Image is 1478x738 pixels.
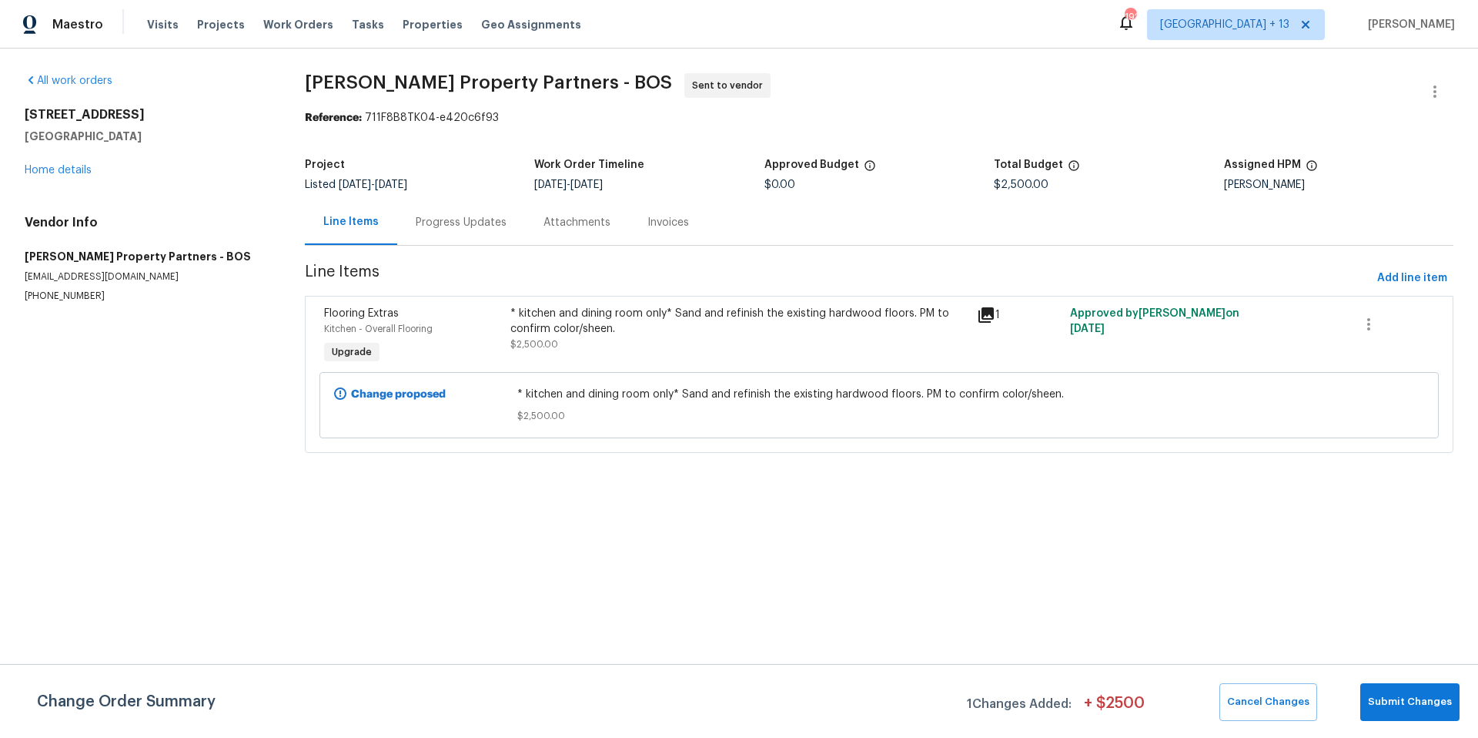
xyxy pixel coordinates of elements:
span: Approved by [PERSON_NAME] on [1070,308,1239,334]
span: Projects [197,17,245,32]
span: - [339,179,407,190]
button: Add line item [1371,264,1453,293]
h2: [STREET_ADDRESS] [25,107,268,122]
span: [DATE] [339,179,371,190]
span: Upgrade [326,344,378,360]
div: Invoices [647,215,689,230]
b: Reference: [305,112,362,123]
span: [DATE] [570,179,603,190]
span: $2,500.00 [517,408,1241,424]
span: Maestro [52,17,103,32]
span: [DATE] [1070,324,1105,334]
span: Listed [305,179,407,190]
span: Sent to vendor [692,78,769,93]
h5: Approved Budget [764,159,859,170]
div: [PERSON_NAME] [1224,179,1453,190]
p: [PHONE_NUMBER] [25,290,268,303]
div: * kitchen and dining room only* Sand and refinish the existing hardwood floors. PM to confirm col... [510,306,968,337]
span: Geo Assignments [481,17,581,32]
span: The hpm assigned to this work order. [1306,159,1318,179]
span: Work Orders [263,17,333,32]
span: $2,500.00 [994,179,1048,190]
div: 711F8B8TK04-e420c6f93 [305,110,1453,126]
div: Line Items [323,214,379,230]
h5: Project [305,159,345,170]
span: [PERSON_NAME] Property Partners - BOS [305,73,672,92]
span: $0.00 [764,179,795,190]
a: All work orders [25,75,112,86]
span: Add line item [1377,269,1447,288]
p: [EMAIL_ADDRESS][DOMAIN_NAME] [25,270,268,283]
a: Home details [25,165,92,176]
span: * kitchen and dining room only* Sand and refinish the existing hardwood floors. PM to confirm col... [517,387,1241,402]
span: Flooring Extras [324,308,399,319]
span: Line Items [305,264,1371,293]
span: [PERSON_NAME] [1362,17,1455,32]
span: [DATE] [375,179,407,190]
span: [DATE] [534,179,567,190]
span: [GEOGRAPHIC_DATA] + 13 [1160,17,1289,32]
b: Change proposed [351,389,446,400]
h4: Vendor Info [25,215,268,230]
div: Attachments [543,215,610,230]
h5: Work Order Timeline [534,159,644,170]
span: The total cost of line items that have been proposed by Opendoor. This sum includes line items th... [1068,159,1080,179]
h5: Total Budget [994,159,1063,170]
span: $2,500.00 [510,340,558,349]
div: 1 [977,306,1061,324]
div: 192 [1125,9,1135,25]
span: Properties [403,17,463,32]
span: Visits [147,17,179,32]
h5: [PERSON_NAME] Property Partners - BOS [25,249,268,264]
span: Tasks [352,19,384,30]
h5: [GEOGRAPHIC_DATA] [25,129,268,144]
span: - [534,179,603,190]
div: Progress Updates [416,215,507,230]
span: Kitchen - Overall Flooring [324,324,433,334]
span: The total cost of line items that have been approved by both Opendoor and the Trade Partner. This... [864,159,876,179]
h5: Assigned HPM [1224,159,1301,170]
